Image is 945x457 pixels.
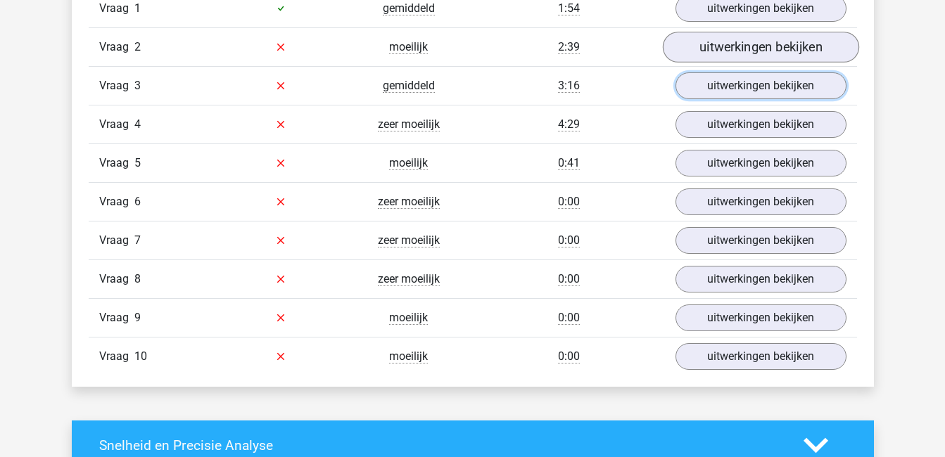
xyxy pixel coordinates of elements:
[676,72,846,99] a: uitwerkingen bekijken
[99,116,134,133] span: Vraag
[558,195,580,209] span: 0:00
[378,272,440,286] span: zeer moeilijk
[676,343,846,370] a: uitwerkingen bekijken
[558,40,580,54] span: 2:39
[99,232,134,249] span: Vraag
[662,32,858,63] a: uitwerkingen bekijken
[99,77,134,94] span: Vraag
[134,79,141,92] span: 3
[389,40,428,54] span: moeilijk
[676,150,846,176] a: uitwerkingen bekijken
[383,79,435,93] span: gemiddeld
[134,1,141,15] span: 1
[558,79,580,93] span: 3:16
[558,1,580,15] span: 1:54
[99,155,134,172] span: Vraag
[558,272,580,286] span: 0:00
[558,233,580,247] span: 0:00
[134,195,141,208] span: 6
[378,195,440,209] span: zeer moeilijk
[134,311,141,324] span: 9
[99,39,134,56] span: Vraag
[134,40,141,53] span: 2
[378,233,440,247] span: zeer moeilijk
[676,188,846,215] a: uitwerkingen bekijken
[383,1,435,15] span: gemiddeld
[99,193,134,210] span: Vraag
[378,117,440,131] span: zeer moeilijk
[389,156,428,170] span: moeilijk
[558,311,580,325] span: 0:00
[134,156,141,169] span: 5
[558,349,580,363] span: 0:00
[676,266,846,292] a: uitwerkingen bekijken
[99,309,134,326] span: Vraag
[134,272,141,285] span: 8
[558,117,580,131] span: 4:29
[389,349,428,363] span: moeilijk
[134,233,141,247] span: 7
[134,117,141,131] span: 4
[389,311,428,325] span: moeilijk
[558,156,580,170] span: 0:41
[676,227,846,254] a: uitwerkingen bekijken
[99,437,782,453] h4: Snelheid en Precisie Analyse
[676,304,846,331] a: uitwerkingen bekijken
[676,111,846,138] a: uitwerkingen bekijken
[99,348,134,365] span: Vraag
[134,349,147,363] span: 10
[99,271,134,288] span: Vraag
